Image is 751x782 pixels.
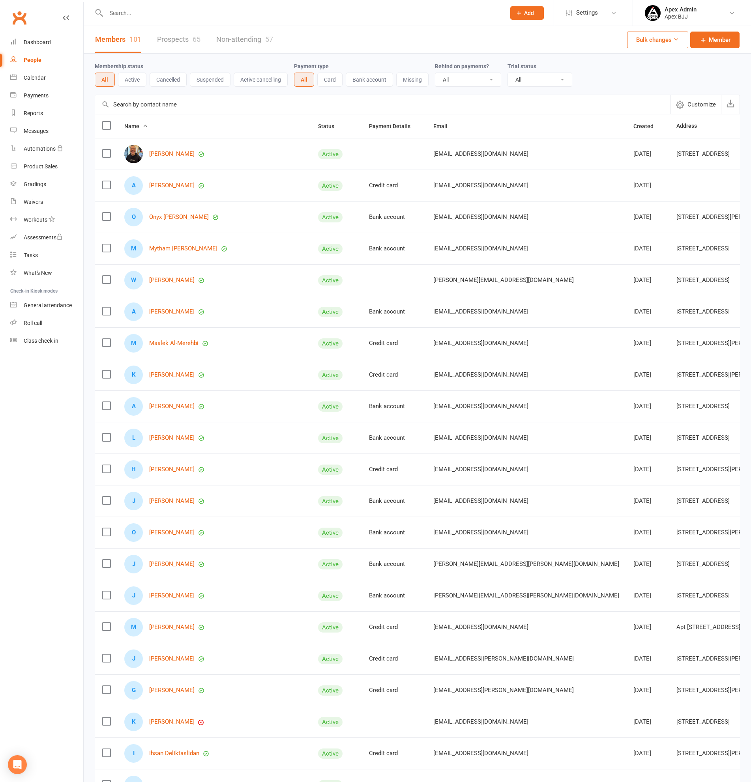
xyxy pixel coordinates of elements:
[24,270,52,276] div: What's New
[124,239,143,258] div: Mytham
[24,110,43,116] div: Reports
[149,529,195,536] a: [PERSON_NAME]
[124,123,148,129] span: Name
[118,73,146,87] button: Active
[9,8,29,28] a: Clubworx
[10,34,83,51] a: Dashboard
[318,401,343,412] div: Active
[433,493,528,508] span: [EMAIL_ADDRESS][DOMAIN_NAME]
[124,429,143,447] div: Luke
[294,63,329,69] label: Payment type
[124,681,143,700] div: George
[633,371,662,378] div: [DATE]
[633,592,662,599] div: [DATE]
[433,430,528,445] span: [EMAIL_ADDRESS][DOMAIN_NAME]
[318,591,343,601] div: Active
[149,340,199,347] a: Maalek Al-Merehbi
[10,122,83,140] a: Messages
[665,6,697,13] div: Apex Admin
[149,435,195,441] a: [PERSON_NAME]
[510,6,544,20] button: Add
[24,252,38,258] div: Tasks
[369,403,419,410] div: Bank account
[433,146,528,161] span: [EMAIL_ADDRESS][DOMAIN_NAME]
[104,7,500,19] input: Search...
[149,182,195,189] a: [PERSON_NAME]
[10,332,83,350] a: Class kiosk mode
[149,687,195,694] a: [PERSON_NAME]
[124,649,143,668] div: Jordyn
[10,140,83,158] a: Automations
[369,529,419,536] div: Bank account
[124,555,143,573] div: James Angelo
[124,618,143,636] div: Mohamed
[10,193,83,211] a: Waivers
[149,308,195,315] a: [PERSON_NAME]
[149,655,195,662] a: [PERSON_NAME]
[433,336,528,351] span: [EMAIL_ADDRESS][DOMAIN_NAME]
[433,525,528,540] span: [EMAIL_ADDRESS][DOMAIN_NAME]
[435,63,489,69] label: Behind on payments?
[149,403,195,410] a: [PERSON_NAME]
[124,208,143,226] div: Onyx Blake
[318,559,343,569] div: Active
[190,73,230,87] button: Suspended
[318,433,343,443] div: Active
[124,366,143,384] div: Kareem
[318,181,343,191] div: Active
[149,592,195,599] a: [PERSON_NAME]
[24,146,56,152] div: Automations
[149,214,209,220] a: Onyx [PERSON_NAME]
[369,466,419,473] div: Credit card
[10,229,83,246] a: Assessments
[149,561,195,567] a: [PERSON_NAME]
[10,314,83,332] a: Roll call
[433,121,456,131] button: Email
[318,370,343,380] div: Active
[318,244,343,254] div: Active
[124,713,143,731] div: Kane
[24,163,58,170] div: Product Sales
[633,340,662,347] div: [DATE]
[149,277,195,284] a: [PERSON_NAME]
[8,755,27,774] div: Open Intercom Messenger
[10,69,83,87] a: Calendar
[433,556,619,571] span: [PERSON_NAME][EMAIL_ADDRESS][PERSON_NAME][DOMAIN_NAME]
[369,750,419,757] div: Credit card
[369,624,419,631] div: Credit card
[95,73,115,87] button: All
[318,123,343,129] span: Status
[124,271,143,289] div: Wahid
[149,371,195,378] a: [PERSON_NAME]
[633,624,662,631] div: [DATE]
[433,746,528,761] span: [EMAIL_ADDRESS][DOMAIN_NAME]
[318,307,343,317] div: Active
[433,367,528,382] span: [EMAIL_ADDRESS][DOMAIN_NAME]
[124,492,143,510] div: Justin
[318,622,343,633] div: Active
[124,302,143,321] div: Abid
[508,63,536,69] label: Trial status
[124,523,143,542] div: Osama
[149,245,217,252] a: Mytham [PERSON_NAME]
[294,73,314,87] button: All
[318,275,343,286] div: Active
[193,35,200,43] div: 65
[216,26,273,53] a: Non-attending57
[433,651,574,666] span: [EMAIL_ADDRESS][PERSON_NAME][DOMAIN_NAME]
[318,212,343,222] div: Active
[369,308,419,315] div: Bank account
[633,498,662,504] div: [DATE]
[149,719,195,725] a: [PERSON_NAME]
[10,264,83,282] a: What's New
[318,654,343,664] div: Active
[124,586,143,605] div: Julius Joseph
[633,435,662,441] div: [DATE]
[150,73,187,87] button: Cancelled
[124,397,143,416] div: Abdl
[24,302,72,308] div: General attendance
[24,320,42,326] div: Roll call
[318,496,343,506] div: Active
[665,13,697,20] div: Apex BJJ
[633,655,662,662] div: [DATE]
